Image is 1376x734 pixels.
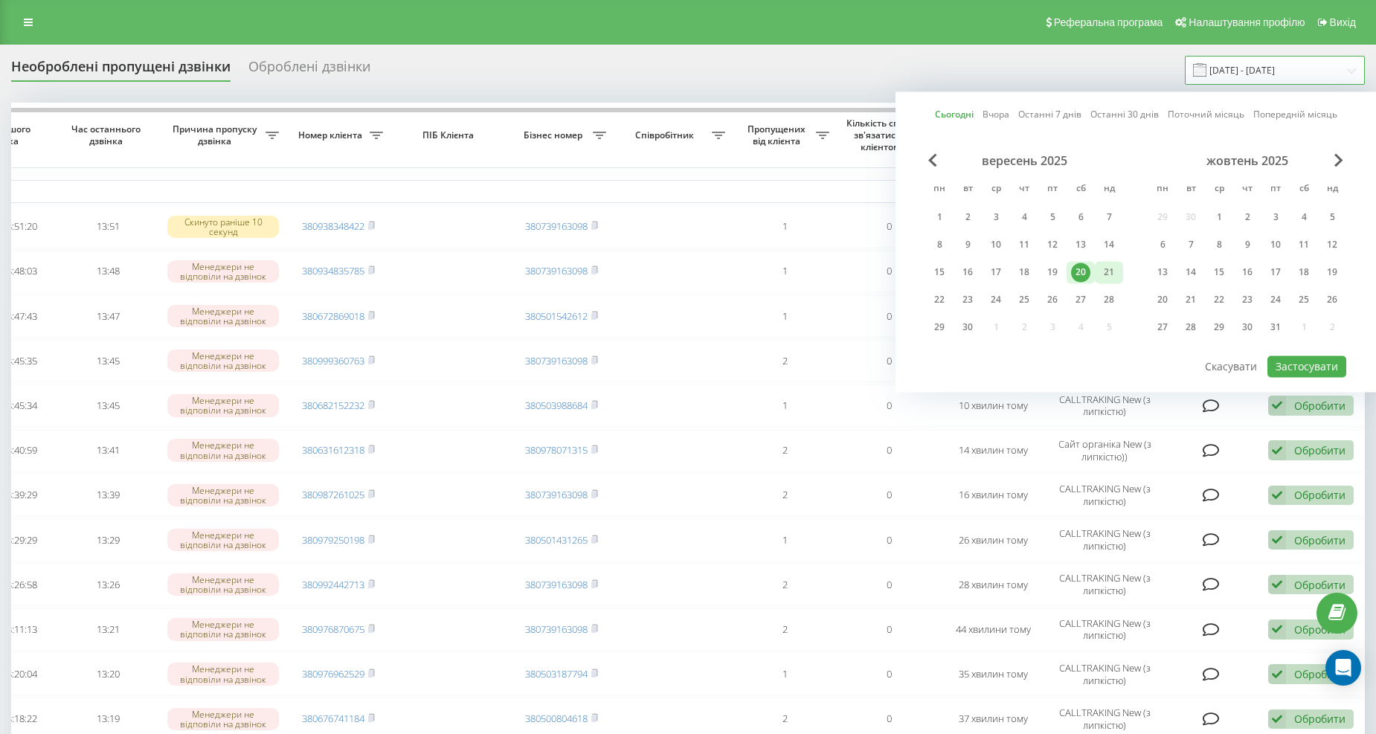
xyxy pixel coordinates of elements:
div: 23 [958,290,977,309]
abbr: вівторок [957,178,979,201]
div: 9 [1238,235,1257,254]
a: 380739163098 [525,219,588,233]
td: 2 [733,430,837,471]
td: 13:48 [56,251,160,292]
div: пт 24 жовт 2025 р. [1261,289,1290,311]
div: нд 26 жовт 2025 р. [1318,289,1346,311]
div: Оброблені дзвінки [248,59,370,82]
div: ср 17 вер 2025 р. [982,261,1010,283]
div: нд 7 вер 2025 р. [1095,206,1123,228]
td: 0 [837,430,941,471]
div: ср 10 вер 2025 р. [982,234,1010,256]
td: Сайт органіка New (з липкістю)) [1045,430,1164,471]
div: 2 [958,207,977,227]
abbr: четвер [1013,178,1035,201]
div: 6 [1071,207,1090,227]
div: Менеджери не відповіли на дзвінок [167,618,279,640]
abbr: понеділок [1151,178,1174,201]
abbr: субота [1293,178,1315,201]
div: вт 28 жовт 2025 р. [1177,316,1205,338]
abbr: понеділок [928,178,951,201]
div: 8 [1209,235,1229,254]
div: 25 [1015,290,1034,309]
a: Останні 30 днів [1090,108,1159,122]
a: 380739163098 [525,578,588,591]
td: 1 [733,384,837,426]
div: пт 26 вер 2025 р. [1038,289,1067,311]
div: 2 [1238,207,1257,227]
td: 0 [837,206,941,248]
div: чт 18 вер 2025 р. [1010,261,1038,283]
td: 0 [837,474,941,516]
td: 13:26 [56,564,160,605]
div: чт 9 жовт 2025 р. [1233,234,1261,256]
div: 1 [930,207,949,227]
div: пт 5 вер 2025 р. [1038,206,1067,228]
a: 380501542612 [525,309,588,323]
div: чт 23 жовт 2025 р. [1233,289,1261,311]
a: 380503187794 [525,667,588,680]
div: чт 2 жовт 2025 р. [1233,206,1261,228]
div: 13 [1071,235,1090,254]
div: 18 [1294,263,1314,282]
td: CALLTRAKING New (з липкістю) [1045,474,1164,516]
a: 380739163098 [525,622,588,636]
div: 27 [1153,318,1172,337]
div: 19 [1322,263,1342,282]
td: 28 хвилин тому [941,564,1045,605]
div: 22 [1209,290,1229,309]
div: 12 [1322,235,1342,254]
div: сб 20 вер 2025 р. [1067,261,1095,283]
div: Менеджери не відповіли на дзвінок [167,529,279,551]
div: нд 5 жовт 2025 р. [1318,206,1346,228]
span: Вихід [1330,16,1356,28]
abbr: вівторок [1180,178,1202,201]
div: Скинуто раніше 10 секунд [167,216,279,238]
div: Менеджери не відповіли на дзвінок [167,708,279,730]
div: Менеджери не відповіли на дзвінок [167,305,279,327]
td: 0 [837,384,941,426]
abbr: неділя [1098,178,1120,201]
td: 1 [733,653,837,695]
td: CALLTRAKING New (з липкістю) [1045,384,1164,426]
a: 380672869018 [302,309,364,323]
div: ср 8 жовт 2025 р. [1205,234,1233,256]
div: Менеджери не відповіли на дзвінок [167,484,279,506]
abbr: п’ятниця [1264,178,1287,201]
a: 380676741184 [302,712,364,725]
div: 15 [1209,263,1229,282]
abbr: п’ятниця [1041,178,1064,201]
a: 380976870675 [302,622,364,636]
div: нд 21 вер 2025 р. [1095,261,1123,283]
div: Менеджери не відповіли на дзвінок [167,439,279,461]
div: 19 [1043,263,1062,282]
div: сб 18 жовт 2025 р. [1290,261,1318,283]
div: пн 15 вер 2025 р. [925,261,954,283]
div: сб 6 вер 2025 р. [1067,206,1095,228]
div: 25 [1294,290,1314,309]
abbr: неділя [1321,178,1343,201]
div: 28 [1099,290,1119,309]
div: чт 11 вер 2025 р. [1010,234,1038,256]
div: чт 4 вер 2025 р. [1010,206,1038,228]
td: 1 [733,519,837,561]
td: 13:29 [56,519,160,561]
a: 380976962529 [302,667,364,680]
div: 17 [1266,263,1285,282]
button: Скасувати [1197,355,1265,377]
a: 380501431265 [525,533,588,547]
div: 28 [1181,318,1200,337]
div: пт 12 вер 2025 р. [1038,234,1067,256]
div: вт 23 вер 2025 р. [954,289,982,311]
div: ср 24 вер 2025 р. [982,289,1010,311]
span: Next Month [1334,153,1343,167]
div: 29 [1209,318,1229,337]
a: 380999360763 [302,354,364,367]
div: 1 [1209,207,1229,227]
div: Обробити [1294,488,1346,502]
div: пт 31 жовт 2025 р. [1261,316,1290,338]
div: ср 3 вер 2025 р. [982,206,1010,228]
td: 14 хвилин тому [941,430,1045,471]
a: Попередній місяць [1253,108,1337,122]
div: вересень 2025 [925,153,1123,168]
